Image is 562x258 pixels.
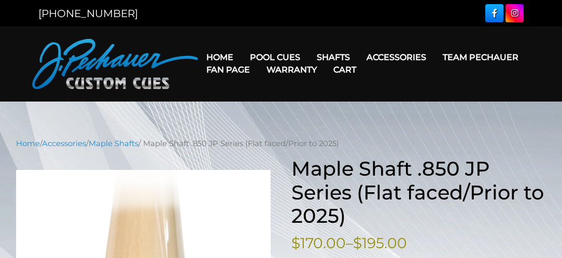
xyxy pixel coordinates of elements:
a: Fan Page [198,56,258,83]
p: – [291,232,546,254]
a: Team Pechauer [434,44,527,70]
a: Shafts [308,44,358,70]
a: Warranty [258,56,325,83]
a: [PHONE_NUMBER] [38,7,138,20]
a: Pool Cues [242,44,308,70]
a: Cart [325,56,364,83]
nav: Breadcrumb [16,138,546,149]
bdi: 195.00 [353,234,407,252]
a: Home [16,139,40,148]
h1: Maple Shaft .850 JP Series (Flat faced/Prior to 2025) [291,157,546,228]
a: Maple Shafts [89,139,138,148]
bdi: 170.00 [291,234,346,252]
a: Accessories [358,44,434,70]
a: Home [198,44,242,70]
span: $ [353,234,362,252]
img: Pechauer Custom Cues [32,39,198,89]
a: Accessories [42,139,86,148]
span: $ [291,234,300,252]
